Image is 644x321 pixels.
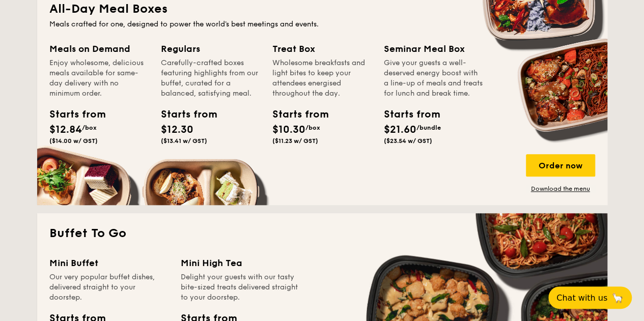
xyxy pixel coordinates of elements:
[272,137,318,144] span: ($11.23 w/ GST)
[272,124,305,136] span: $10.30
[526,154,595,177] div: Order now
[384,137,432,144] span: ($23.54 w/ GST)
[384,124,416,136] span: $21.60
[305,124,320,131] span: /box
[161,124,193,136] span: $12.30
[161,58,260,99] div: Carefully-crafted boxes featuring highlights from our buffet, curated for a balanced, satisfying ...
[272,42,372,56] div: Treat Box
[49,107,95,122] div: Starts from
[611,292,624,304] span: 🦙
[49,272,169,303] div: Our very popular buffet dishes, delivered straight to your doorstep.
[49,58,149,99] div: Enjoy wholesome, delicious meals available for same-day delivery with no minimum order.
[181,272,300,303] div: Delight your guests with our tasty bite-sized treats delivered straight to your doorstep.
[49,1,595,17] h2: All-Day Meal Boxes
[272,58,372,99] div: Wholesome breakfasts and light bites to keep your attendees energised throughout the day.
[384,58,483,99] div: Give your guests a well-deserved energy boost with a line-up of meals and treats for lunch and br...
[384,107,430,122] div: Starts from
[181,256,300,270] div: Mini High Tea
[272,107,318,122] div: Starts from
[49,42,149,56] div: Meals on Demand
[161,42,260,56] div: Regulars
[49,124,82,136] span: $12.84
[82,124,97,131] span: /box
[556,293,607,303] span: Chat with us
[49,225,595,242] h2: Buffet To Go
[161,137,207,144] span: ($13.41 w/ GST)
[161,107,207,122] div: Starts from
[548,286,632,309] button: Chat with us🦙
[416,124,441,131] span: /bundle
[49,256,169,270] div: Mini Buffet
[384,42,483,56] div: Seminar Meal Box
[49,19,595,30] div: Meals crafted for one, designed to power the world's best meetings and events.
[526,185,595,193] a: Download the menu
[49,137,98,144] span: ($14.00 w/ GST)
